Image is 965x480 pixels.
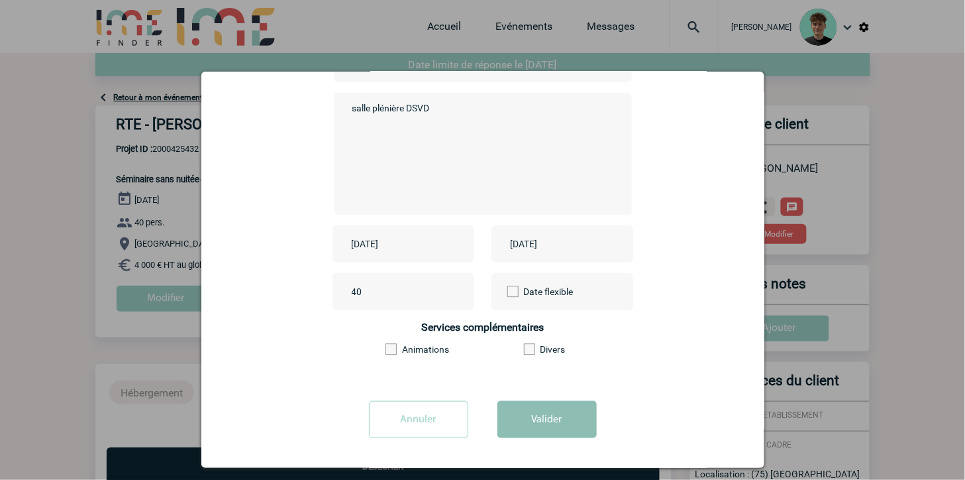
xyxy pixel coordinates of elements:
label: Animations [385,344,458,355]
label: Divers [524,344,596,355]
label: Date flexible [507,273,552,310]
input: Date de début [348,235,440,253]
textarea: salle plénière DSVD [348,99,610,206]
input: Date de fin [507,235,599,253]
input: Nombre de participants [348,283,473,300]
button: Valider [497,401,597,438]
h4: Services complémentaires [334,321,632,333]
input: Annuler [369,401,468,438]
